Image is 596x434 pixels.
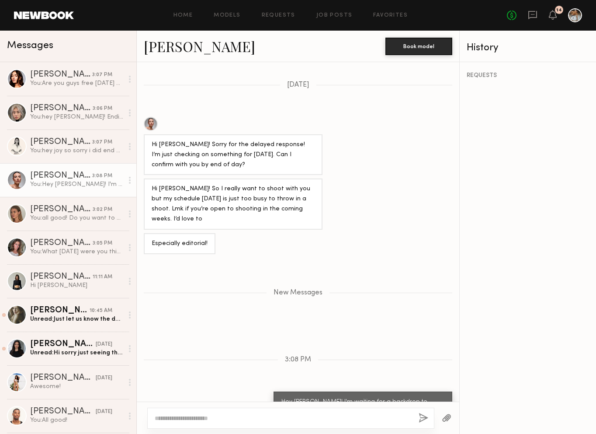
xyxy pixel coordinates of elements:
div: [PERSON_NAME] [30,104,93,113]
div: 3:07 PM [92,138,112,147]
div: [DATE] [96,408,112,416]
span: [DATE] [287,81,309,89]
a: Home [173,13,193,18]
div: You: Are you guys free [DATE] at all? I could also do [DATE] morning too :) [30,79,123,87]
div: History [467,43,589,53]
div: [PERSON_NAME] [30,407,96,416]
div: 14 [556,8,562,13]
div: You: hey joy so sorry i did end up booking someone! When are you both next available? [30,147,123,155]
div: You: hey [PERSON_NAME]! Ending up going a different route that day but ill let you know when some... [30,113,123,121]
div: You: Hey [PERSON_NAME]! I'm waiting for a backdrop to come in - once its in ill let you know and ... [30,180,123,189]
div: 10:45 AM [90,307,112,315]
span: Messages [7,41,53,51]
a: Favorites [373,13,408,18]
span: 3:08 PM [285,356,311,364]
div: [PERSON_NAME] [30,205,93,214]
a: Job Posts [316,13,353,18]
div: Hey [PERSON_NAME]! I'm waiting for a backdrop to come in - once its in ill let you know and we ca... [281,397,444,427]
div: You: All good! [30,416,123,424]
div: 3:02 PM [93,206,112,214]
div: Hi [PERSON_NAME]! Sorry for the delayed response! I’m just checking on something for [DATE]. Can ... [152,140,315,170]
div: Unread: Just let us know the details and we go from there [30,315,123,323]
div: Unread: Hi sorry just seeing this! [DATE]? [30,349,123,357]
div: 3:05 PM [93,239,112,248]
div: REQUESTS [467,73,589,79]
div: [DATE] [96,340,112,349]
div: [PERSON_NAME] [30,306,90,315]
div: [PERSON_NAME] [30,138,92,147]
a: Book model [385,42,452,49]
div: [DATE] [96,374,112,382]
div: Hi [PERSON_NAME] [30,281,123,290]
a: Models [214,13,240,18]
a: [PERSON_NAME] [144,37,255,56]
div: [PERSON_NAME] [30,374,96,382]
a: Requests [262,13,295,18]
div: Especially editorial! [152,239,208,249]
div: [PERSON_NAME] [30,239,93,248]
div: 3:08 PM [92,172,112,180]
div: You: What [DATE] were you thinking? I'll be busy [DATE] the morning of the 24th. Let me know when... [30,248,123,256]
div: 11:11 AM [93,273,112,281]
div: [PERSON_NAME] [30,340,96,349]
div: [PERSON_NAME] [30,171,92,180]
div: 3:07 PM [92,71,112,79]
span: New Messages [274,289,322,297]
div: 3:06 PM [93,105,112,113]
div: [PERSON_NAME] [30,273,93,281]
div: You: all good! Do you want to book something for [DATE] morning? [30,214,123,222]
div: Awesome! [30,382,123,391]
div: Hi [PERSON_NAME]! So I really want to shoot with you but my schedule [DATE] is just too busy to t... [152,184,315,224]
div: [PERSON_NAME] [30,70,92,79]
button: Book model [385,38,452,55]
